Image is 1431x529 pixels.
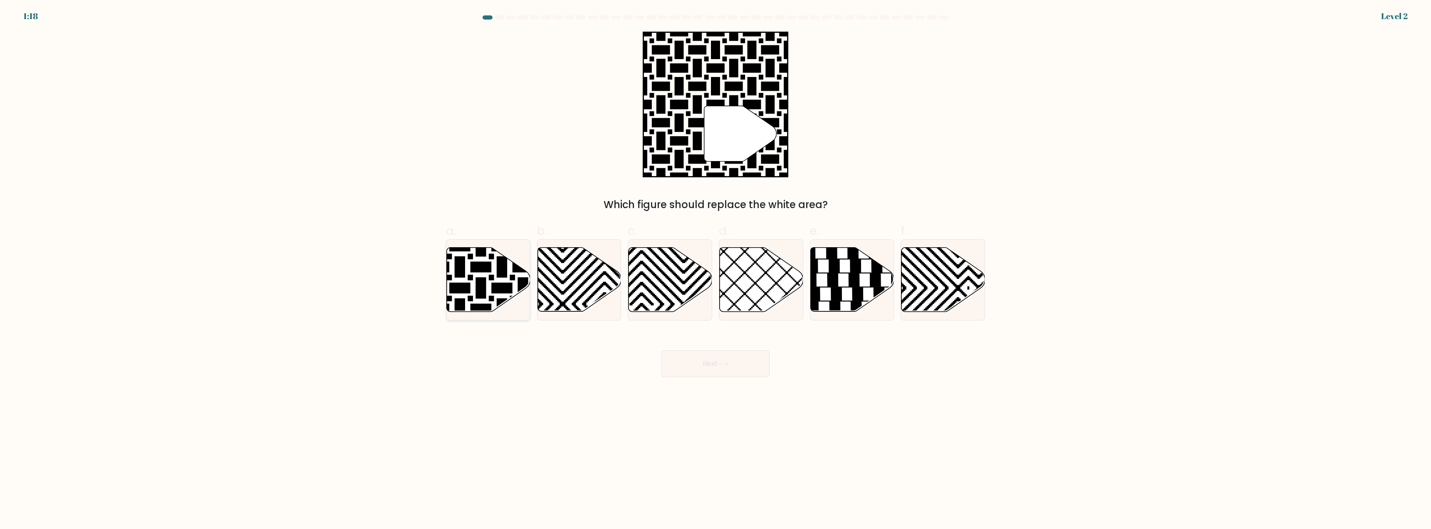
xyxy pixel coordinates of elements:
[661,350,770,377] button: Next
[628,223,637,239] span: c.
[704,106,777,161] g: "
[446,223,456,239] span: a.
[537,223,547,239] span: b.
[451,197,980,212] div: Which figure should replace the white area?
[23,10,38,22] div: 1:18
[901,223,906,239] span: f.
[1381,10,1408,22] div: Level 2
[810,223,819,239] span: e.
[719,223,729,239] span: d.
